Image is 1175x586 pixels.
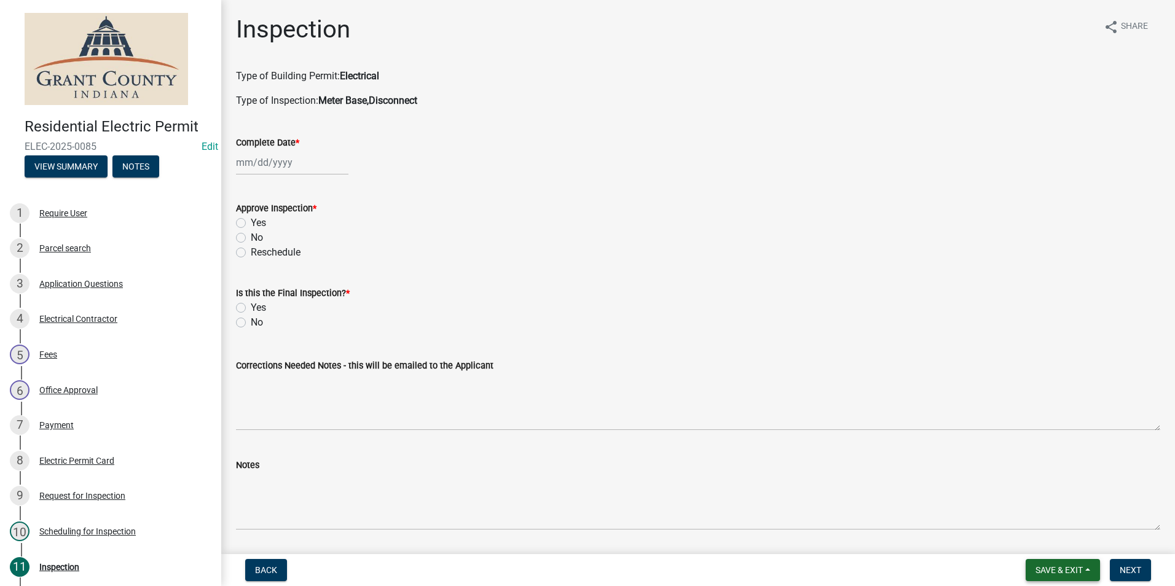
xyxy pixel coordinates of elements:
[1120,565,1141,575] span: Next
[245,559,287,581] button: Back
[251,230,263,245] label: No
[112,155,159,178] button: Notes
[25,141,197,152] span: ELEC-2025-0085
[202,141,218,152] wm-modal-confirm: Edit Application Number
[39,209,87,217] div: Require User
[10,486,29,506] div: 9
[39,279,123,288] div: Application Questions
[251,245,301,260] label: Reschedule
[10,309,29,329] div: 4
[1026,559,1100,581] button: Save & Exit
[39,421,74,429] div: Payment
[39,491,125,500] div: Request for Inspection
[25,155,108,178] button: View Summary
[251,216,266,230] label: Yes
[10,451,29,471] div: 8
[236,289,350,298] label: Is this the Final Inspection?
[25,162,108,172] wm-modal-confirm: Summary
[39,314,117,323] div: Electrical Contractor
[236,139,299,147] label: Complete Date
[112,162,159,172] wm-modal-confirm: Notes
[236,362,493,370] label: Corrections Needed Notes - this will be emailed to the Applicant
[236,15,350,44] h1: Inspection
[10,557,29,577] div: 11
[236,461,259,470] label: Notes
[10,274,29,294] div: 3
[1104,20,1118,34] i: share
[10,345,29,364] div: 5
[10,380,29,400] div: 6
[236,205,316,213] label: Approve Inspection
[202,141,218,152] a: Edit
[1110,559,1151,581] button: Next
[236,69,1160,84] p: Type of Building Permit:
[1094,15,1158,39] button: shareShare
[10,238,29,258] div: 2
[10,522,29,541] div: 10
[251,315,263,330] label: No
[1121,20,1148,34] span: Share
[10,203,29,223] div: 1
[39,563,79,571] div: Inspection
[39,527,136,536] div: Scheduling for Inspection
[39,456,114,465] div: Electric Permit Card
[255,565,277,575] span: Back
[10,415,29,435] div: 7
[25,118,211,136] h4: Residential Electric Permit
[1035,565,1083,575] span: Save & Exit
[340,70,379,82] strong: Electrical
[236,93,1160,108] p: Type of Inspection:
[39,386,98,394] div: Office Approval
[318,95,417,106] strong: Meter Base,Disconnect
[25,13,188,105] img: Grant County, Indiana
[39,350,57,359] div: Fees
[236,150,348,175] input: mm/dd/yyyy
[251,300,266,315] label: Yes
[39,244,91,252] div: Parcel search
